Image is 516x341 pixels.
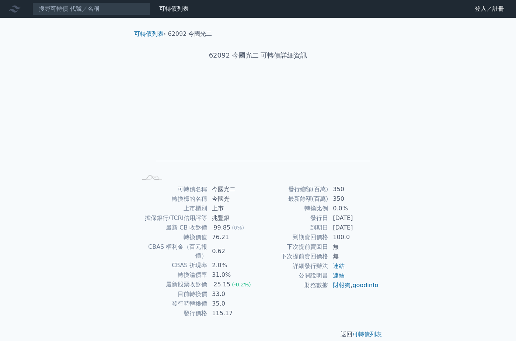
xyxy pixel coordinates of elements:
[258,204,328,213] td: 轉換比例
[208,232,258,242] td: 76.21
[159,5,189,12] a: 可轉債列表
[258,252,328,261] td: 下次提前賣回價格
[328,194,379,204] td: 350
[328,204,379,213] td: 0.0%
[208,270,258,280] td: 31.0%
[137,204,208,213] td: 上市櫃別
[208,289,258,299] td: 33.0
[328,223,379,232] td: [DATE]
[232,282,251,287] span: (-0.2%)
[137,270,208,280] td: 轉換溢價率
[149,84,370,172] g: Chart
[333,262,345,269] a: 連結
[208,309,258,318] td: 115.17
[134,30,164,37] a: 可轉債列表
[208,299,258,309] td: 35.0
[168,30,212,38] li: 62092 今國光二
[258,261,328,271] td: 詳細發行辦法
[352,331,382,338] a: 可轉債列表
[208,242,258,261] td: 0.62
[258,232,328,242] td: 到期賣回價格
[208,213,258,223] td: 兆豐銀
[333,282,351,289] a: 財報狗
[258,185,328,194] td: 發行總額(百萬)
[137,213,208,223] td: 擔保銀行/TCRI信用評等
[333,272,345,279] a: 連結
[212,280,232,289] div: 25.15
[128,50,388,61] h1: 62092 今國光二 可轉債詳細資訊
[208,194,258,204] td: 今國光
[137,280,208,289] td: 最新股票收盤價
[328,232,379,242] td: 100.0
[208,204,258,213] td: 上市
[137,261,208,270] td: CBAS 折現率
[137,289,208,299] td: 目前轉換價
[137,223,208,232] td: 最新 CB 收盤價
[137,194,208,204] td: 轉換標的名稱
[328,185,379,194] td: 350
[258,194,328,204] td: 最新餘額(百萬)
[208,261,258,270] td: 2.0%
[137,242,208,261] td: CBAS 權利金（百元報價）
[137,299,208,309] td: 發行時轉換價
[137,185,208,194] td: 可轉債名稱
[328,213,379,223] td: [DATE]
[258,271,328,280] td: 公開說明書
[232,225,244,231] span: (0%)
[128,330,388,339] p: 返回
[208,185,258,194] td: 今國光二
[258,242,328,252] td: 下次提前賣回日
[469,3,510,15] a: 登入／註冊
[328,252,379,261] td: 無
[352,282,378,289] a: goodinfo
[328,242,379,252] td: 無
[258,223,328,232] td: 到期日
[258,280,328,290] td: 財務數據
[328,280,379,290] td: ,
[137,309,208,318] td: 發行價格
[212,223,232,232] div: 99.85
[32,3,150,15] input: 搜尋可轉債 代號／名稱
[258,213,328,223] td: 發行日
[137,232,208,242] td: 轉換價值
[134,30,166,38] li: ›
